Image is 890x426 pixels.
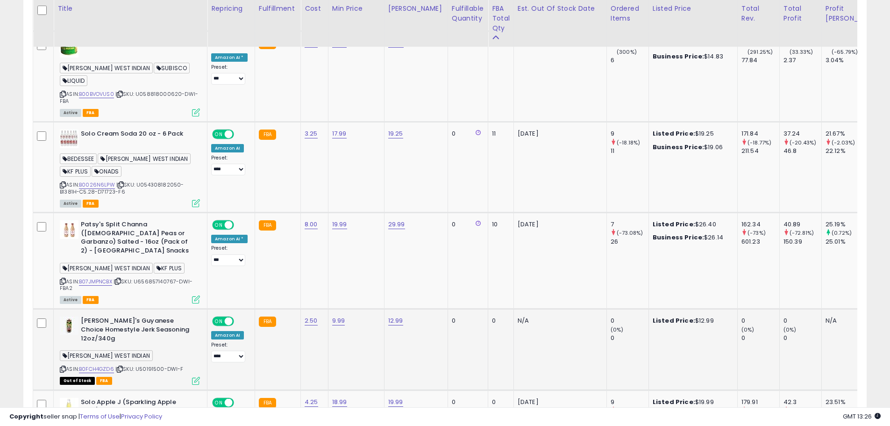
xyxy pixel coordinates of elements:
[213,318,225,325] span: ON
[83,296,99,304] span: FBA
[83,200,99,208] span: FBA
[259,398,276,408] small: FBA
[81,398,194,418] b: Solo Apple J (Sparkling Apple Drink) 8fl.oz 6 Pack
[826,238,885,246] div: 25.01%
[741,317,779,325] div: 0
[653,317,730,325] div: $12.99
[832,139,855,146] small: (-2.03%)
[388,4,444,14] div: [PERSON_NAME]
[611,238,648,246] div: 26
[783,220,821,229] div: 40.89
[60,181,184,195] span: | SKU: U054308182050-B1381H-C5.28-D71723-F6
[60,398,78,417] img: 21I2xmluY1L._SL40_.jpg
[388,220,405,229] a: 29.99
[452,220,481,229] div: 0
[611,220,648,229] div: 7
[80,412,120,421] a: Terms of Use
[611,334,648,342] div: 0
[653,220,730,229] div: $26.40
[518,130,599,138] p: [DATE]
[518,317,599,325] p: N/A
[790,229,814,237] small: (-72.81%)
[305,129,318,138] a: 3.25
[60,166,91,177] span: KF PLUS
[79,278,112,286] a: B07JMPNCBX
[60,263,153,274] span: [PERSON_NAME] WEST INDIAN
[60,153,97,164] span: BEDESSEE
[653,316,695,325] b: Listed Price:
[213,221,225,229] span: ON
[60,200,81,208] span: All listings currently available for purchase on Amazon
[611,56,648,65] div: 6
[211,245,248,266] div: Preset:
[826,220,885,229] div: 25.19%
[259,130,276,140] small: FBA
[233,221,248,229] span: OFF
[9,412,43,421] strong: Copyright
[332,4,380,14] div: Min Price
[259,4,297,14] div: Fulfillment
[843,412,881,421] span: 2025-10-9 13:26 GMT
[332,316,345,325] a: 9.99
[518,4,603,14] div: Est. Out Of Stock Date
[611,4,645,23] div: Ordered Items
[826,317,878,325] div: N/A
[305,220,318,229] a: 8.00
[213,130,225,138] span: ON
[741,334,779,342] div: 0
[305,4,324,14] div: Cost
[452,4,484,23] div: Fulfillable Quantity
[492,220,506,229] div: 10
[617,139,640,146] small: (-18.18%)
[783,130,821,138] div: 37.24
[332,397,347,407] a: 18.99
[60,296,81,304] span: All listings currently available for purchase on Amazon
[653,398,730,406] div: $19.99
[60,278,192,292] span: | SKU: U656857140767-DWI-FBA2
[332,220,347,229] a: 19.99
[81,130,194,141] b: Solo Cream Soda 20 oz - 6 Pack
[60,39,200,116] div: ASIN:
[653,143,704,152] b: Business Price:
[83,109,99,117] span: FBA
[790,139,816,146] small: (-20.43%)
[154,63,190,73] span: SUBISCO
[211,342,248,363] div: Preset:
[741,220,779,229] div: 162.34
[154,263,185,274] span: KF PLUS
[611,147,648,155] div: 11
[79,90,114,98] a: B00BVOVUS0
[611,326,624,333] small: (0%)
[617,229,643,237] small: (-73.08%)
[741,326,755,333] small: (0%)
[332,129,347,138] a: 17.99
[211,4,251,14] div: Repricing
[60,220,200,303] div: ASIN:
[741,398,779,406] div: 179.91
[826,4,881,23] div: Profit [PERSON_NAME]
[57,4,203,14] div: Title
[653,233,704,242] b: Business Price:
[492,398,506,406] div: 0
[653,129,695,138] b: Listed Price:
[653,397,695,406] b: Listed Price:
[81,317,194,345] b: [PERSON_NAME]'s Guyanese Choice Homestyle Jerk Seasoning 12oz/340g
[611,317,648,325] div: 0
[741,130,779,138] div: 171.84
[617,48,637,56] small: (300%)
[653,52,730,61] div: $14.83
[388,397,403,407] a: 19.99
[60,109,81,117] span: All listings currently available for purchase on Amazon
[452,398,481,406] div: 0
[741,147,779,155] div: 211.54
[783,334,821,342] div: 0
[60,377,95,385] span: All listings that are currently out of stock and unavailable for purchase on Amazon
[741,56,779,65] div: 77.84
[211,235,248,243] div: Amazon AI *
[741,238,779,246] div: 601.23
[653,130,730,138] div: $19.25
[748,139,771,146] small: (-18.77%)
[611,130,648,138] div: 9
[783,56,821,65] div: 2.37
[60,317,200,383] div: ASIN:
